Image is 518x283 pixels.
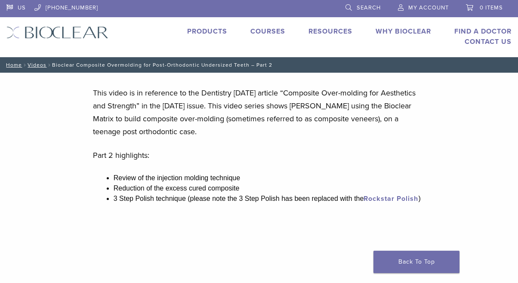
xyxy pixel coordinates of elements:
span: / [46,63,52,67]
li: Review of the injection molding technique [114,173,425,183]
a: Back To Top [373,251,459,273]
a: Products [187,27,227,36]
a: Find A Doctor [454,27,512,36]
a: Home [3,62,22,68]
p: Part 2 highlights: [93,149,425,162]
span: My Account [408,4,449,11]
span: Search [357,4,381,11]
img: Bioclear [6,26,108,39]
a: Contact Us [465,37,512,46]
a: Why Bioclear [376,27,431,36]
span: 0 items [480,4,503,11]
a: Videos [28,62,46,68]
p: This video is in reference to the Dentistry [DATE] article “Composite Over-molding for Aesthetics... [93,86,425,138]
a: Resources [308,27,352,36]
a: Rockstar Polish [364,194,418,203]
li: Reduction of the excess cured composite [114,183,425,194]
li: 3 Step Polish technique (please note the 3 Step Polish has been replaced with the ) [114,194,425,204]
span: / [22,63,28,67]
a: Courses [250,27,285,36]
